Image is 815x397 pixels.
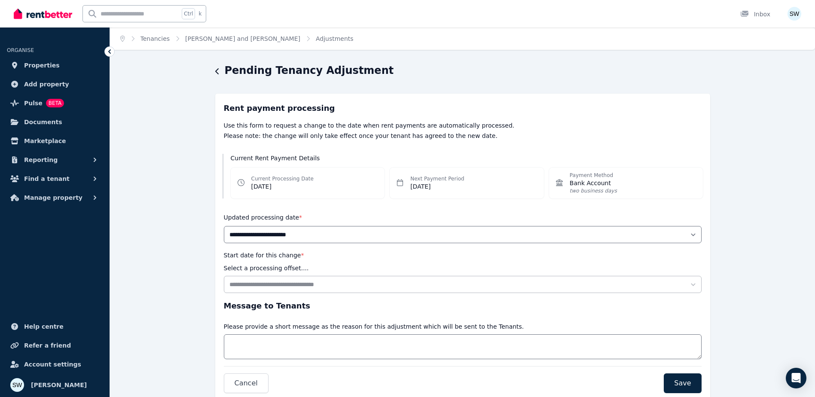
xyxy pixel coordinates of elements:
h3: Message to Tenants [224,300,702,312]
span: Find a tenant [24,174,70,184]
dt: Payment Method [570,172,617,179]
label: Updated processing date [224,214,302,221]
a: [PERSON_NAME] and [PERSON_NAME] [185,35,300,42]
span: [PERSON_NAME] [31,380,87,390]
span: Marketplace [24,136,66,146]
nav: Breadcrumb [110,27,364,50]
p: Please provide a short message as the reason for this adjustment which will be sent to the Tenants. [224,322,524,331]
span: k [198,10,201,17]
span: two business days [570,187,617,194]
dt: Next Payment Period [410,175,464,182]
img: Sam Watson [10,378,24,392]
a: Account settings [7,356,103,373]
dd: [DATE] [410,182,464,191]
h3: Current Rent Payment Details [231,154,703,162]
p: Please note: the change will only take effect once your tenant has agreed to the new date. [224,131,702,140]
div: Inbox [740,10,770,18]
button: Save [664,373,701,393]
a: Add property [7,76,103,93]
span: Refer a friend [24,340,71,351]
h3: Rent payment processing [224,102,702,114]
span: ORGANISE [7,47,34,53]
span: Cancel [235,378,258,388]
span: Add property [24,79,69,89]
div: Open Intercom Messenger [786,368,806,388]
a: Marketplace [7,132,103,150]
span: Documents [24,117,62,127]
a: PulseBETA [7,95,103,112]
span: Ctrl [182,8,195,19]
span: Bank Account [570,179,617,187]
button: Reporting [7,151,103,168]
p: Use this form to request a change to the date when rent payments are automatically processed. [224,121,702,130]
a: Documents [7,113,103,131]
a: Properties [7,57,103,74]
span: Properties [24,60,60,70]
dt: Current Processing Date [251,175,314,182]
dd: [DATE] [251,182,314,191]
a: Help centre [7,318,103,335]
span: Pulse [24,98,43,108]
a: Adjustments [316,35,354,42]
span: Reporting [24,155,58,165]
img: RentBetter [14,7,72,20]
a: Refer a friend [7,337,103,354]
span: BETA [46,99,64,107]
button: Cancel [224,373,269,393]
button: Manage property [7,189,103,206]
span: Help centre [24,321,64,332]
span: Manage property [24,192,82,203]
button: Find a tenant [7,170,103,187]
span: Account settings [24,359,81,370]
a: Tenancies [140,35,170,42]
p: Select a processing offset.... [224,264,309,272]
img: Sam Watson [788,7,801,21]
h1: Pending Tenancy Adjustment [225,64,394,77]
span: Save [674,378,691,388]
label: Start date for this change [224,252,304,259]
